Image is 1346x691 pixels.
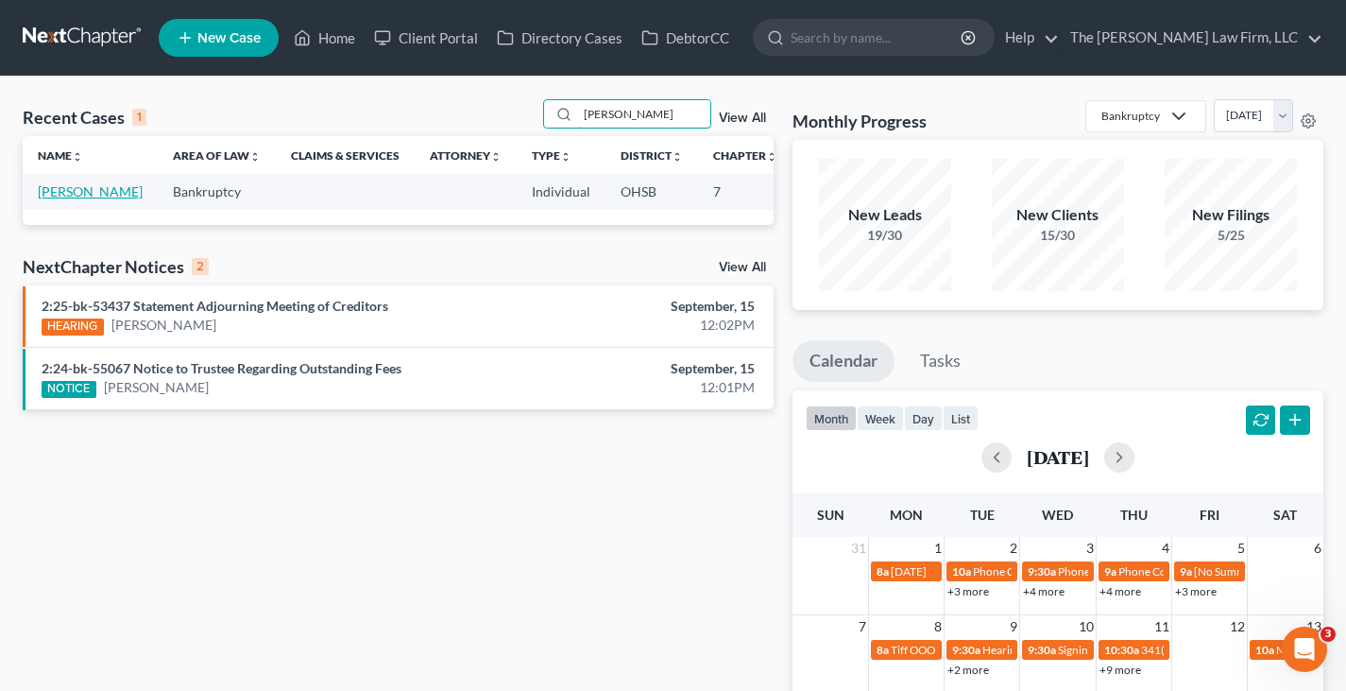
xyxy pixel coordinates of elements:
[621,148,683,163] a: Districtunfold_more
[1104,564,1116,579] span: 9a
[276,136,415,174] th: Claims & Services
[806,406,857,431] button: month
[158,174,276,209] td: Bankruptcy
[1101,108,1160,124] div: Bankruptcy
[1304,615,1323,638] span: 13
[192,258,209,275] div: 2
[1312,537,1323,560] span: 6
[1255,643,1274,657] span: 10a
[197,31,261,45] span: New Case
[992,226,1124,245] div: 15/30
[1320,627,1336,642] span: 3
[766,151,777,163] i: unfold_more
[992,204,1124,226] div: New Clients
[42,381,96,398] div: NOTICE
[38,148,83,163] a: Nameunfold_more
[1120,507,1148,523] span: Thu
[1027,447,1089,467] h2: [DATE]
[817,507,844,523] span: Sun
[1058,643,1315,657] span: Signing Appointment - [PERSON_NAME] - Chapter 7
[719,112,766,125] a: View All
[365,21,487,55] a: Client Portal
[1165,204,1297,226] div: New Filings
[713,148,777,163] a: Chapterunfold_more
[490,151,502,163] i: unfold_more
[1008,615,1019,638] span: 9
[111,316,216,335] a: [PERSON_NAME]
[849,537,868,560] span: 31
[792,340,894,382] a: Calendar
[430,148,502,163] a: Attorneyunfold_more
[532,148,571,163] a: Typeunfold_more
[249,151,261,163] i: unfold_more
[947,584,989,598] a: +3 more
[42,319,104,336] div: HEARING
[1200,507,1219,523] span: Fri
[1180,564,1192,579] span: 9a
[947,663,989,677] a: +2 more
[104,378,209,397] a: [PERSON_NAME]
[1160,537,1171,560] span: 4
[1194,564,1266,579] span: [No Summary]
[530,359,755,378] div: September, 15
[1023,584,1065,598] a: +4 more
[719,261,766,274] a: View All
[1141,643,1323,657] span: 341(a) meeting for [PERSON_NAME]
[605,174,698,209] td: OHSB
[952,564,971,579] span: 10a
[560,151,571,163] i: unfold_more
[857,406,904,431] button: week
[1165,226,1297,245] div: 5/25
[857,615,868,638] span: 7
[952,643,980,657] span: 9:30a
[877,643,889,657] span: 8a
[672,151,683,163] i: unfold_more
[1228,615,1247,638] span: 12
[38,183,143,199] a: [PERSON_NAME]
[1008,537,1019,560] span: 2
[698,174,792,209] td: 7
[819,226,951,245] div: 19/30
[517,174,605,209] td: Individual
[904,406,943,431] button: day
[530,316,755,335] div: 12:02PM
[1061,21,1322,55] a: The [PERSON_NAME] Law Firm, LLC
[72,151,83,163] i: unfold_more
[791,20,963,55] input: Search by name...
[284,21,365,55] a: Home
[1099,584,1141,598] a: +4 more
[1099,663,1141,677] a: +9 more
[792,110,927,132] h3: Monthly Progress
[932,537,944,560] span: 1
[173,148,261,163] a: Area of Lawunfold_more
[530,297,755,316] div: September, 15
[23,255,209,278] div: NextChapter Notices
[819,204,951,226] div: New Leads
[1077,615,1096,638] span: 10
[1282,627,1327,672] iframe: Intercom live chat
[1042,507,1073,523] span: Wed
[487,21,632,55] a: Directory Cases
[1058,564,1252,579] span: Phone Consultation - [PERSON_NAME]
[1104,643,1139,657] span: 10:30a
[982,643,1230,657] span: Hearing for [PERSON_NAME] & [PERSON_NAME]
[1235,537,1247,560] span: 5
[1152,615,1171,638] span: 11
[970,507,995,523] span: Tue
[42,298,388,314] a: 2:25-bk-53437 Statement Adjourning Meeting of Creditors
[890,507,923,523] span: Mon
[891,564,927,579] span: [DATE]
[903,340,978,382] a: Tasks
[943,406,979,431] button: list
[632,21,739,55] a: DebtorCC
[891,643,935,657] span: Tiff OOO
[530,378,755,397] div: 12:01PM
[973,564,1167,579] span: Phone Consultation - [PERSON_NAME]
[1028,564,1056,579] span: 9:30a
[996,21,1059,55] a: Help
[1273,507,1297,523] span: Sat
[877,564,889,579] span: 8a
[1028,643,1056,657] span: 9:30a
[132,109,146,126] div: 1
[932,615,944,638] span: 8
